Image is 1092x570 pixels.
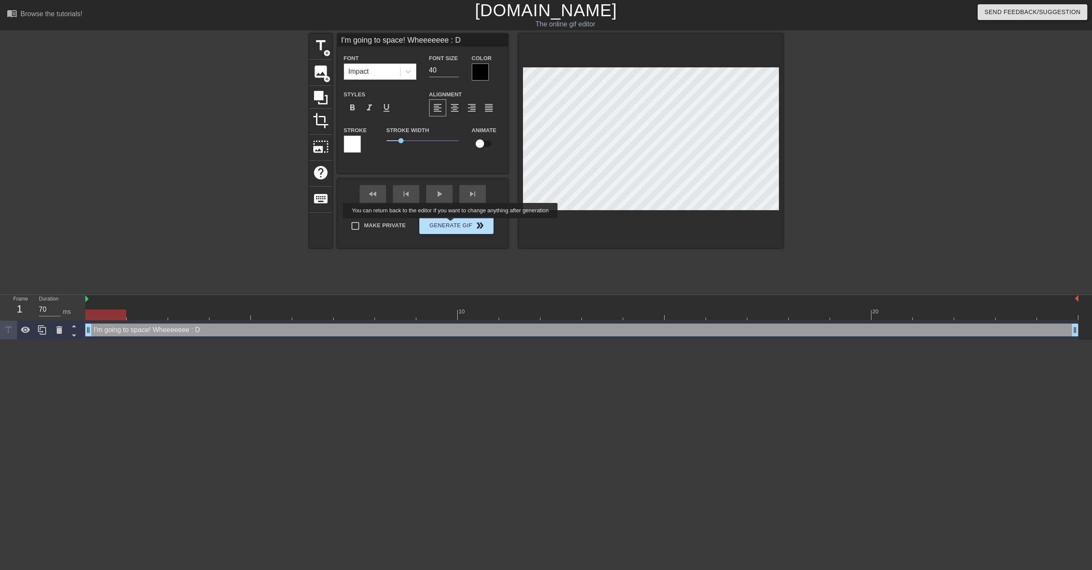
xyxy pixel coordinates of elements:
label: Styles [344,90,366,99]
span: add_circle [323,75,331,83]
label: Animate [472,126,497,135]
label: Stroke Width [386,126,429,135]
span: keyboard [313,191,329,207]
a: [DOMAIN_NAME] [475,1,617,20]
button: Generate Gif [419,217,493,234]
span: format_bold [347,103,357,113]
label: Alignment [429,90,462,99]
a: Browse the tutorials! [7,8,82,21]
label: Stroke [344,126,367,135]
span: menu_book [7,8,17,18]
span: photo_size_select_large [313,139,329,155]
span: format_italic [364,103,375,113]
span: skip_next [468,189,478,199]
span: image [313,64,329,80]
span: format_align_right [467,103,477,113]
img: bound-end.png [1075,295,1078,302]
span: title [313,38,329,54]
label: Duration [39,297,58,302]
span: format_align_left [433,103,443,113]
div: Impact [349,67,369,77]
span: add_circle [323,49,331,57]
label: Color [472,54,492,63]
span: play_arrow [434,189,444,199]
span: crop [313,113,329,129]
span: fast_rewind [368,189,378,199]
span: Generate Gif [423,220,490,231]
div: 20 [872,307,880,316]
span: Make Private [364,221,406,230]
button: Send Feedback/Suggestion [978,4,1087,20]
span: skip_previous [401,189,411,199]
label: Font Size [429,54,458,63]
span: drag_handle [84,326,93,334]
div: 1 [13,301,26,317]
div: 10 [459,307,466,316]
div: Frame [7,295,32,320]
span: format_align_center [450,103,460,113]
span: format_align_justify [484,103,494,113]
div: ms [63,307,71,316]
span: double_arrow [475,220,485,231]
span: help [313,165,329,181]
div: Browse the tutorials! [20,10,82,17]
span: format_underline [381,103,392,113]
span: drag_handle [1071,326,1079,334]
label: Font [344,54,359,63]
div: The online gif editor [368,19,762,29]
span: Send Feedback/Suggestion [985,7,1080,17]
